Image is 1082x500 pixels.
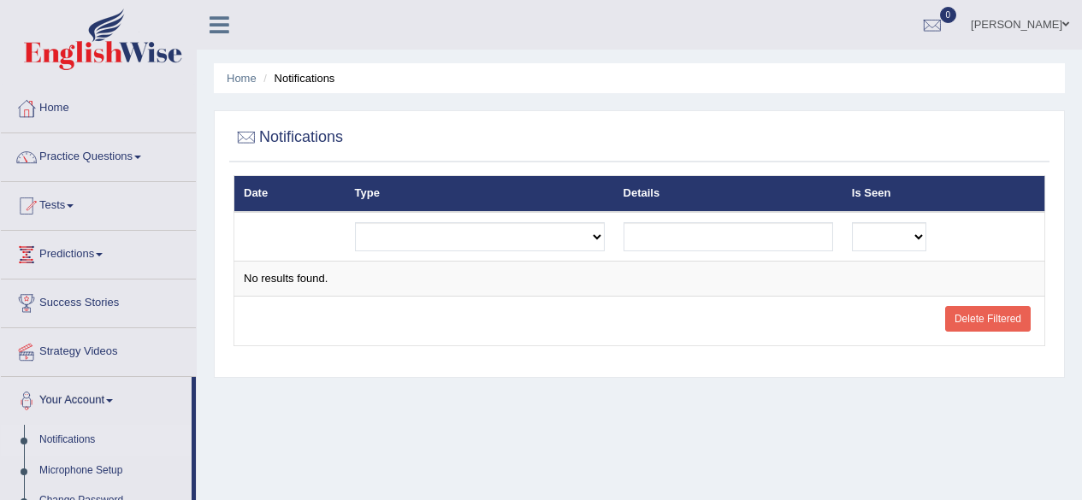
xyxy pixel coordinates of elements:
[1,133,196,176] a: Practice Questions
[1,279,196,322] a: Success Stories
[234,125,343,150] h2: Notifications
[259,70,334,86] li: Notifications
[1,85,196,127] a: Home
[32,456,192,486] a: Microphone Setup
[1,377,192,420] a: Your Account
[32,425,192,456] a: Notifications
[945,306,1031,332] a: Delete Filtered
[624,186,660,199] a: Details
[355,186,380,199] a: Type
[227,72,257,85] a: Home
[244,186,268,199] a: Date
[1,328,196,371] a: Strategy Videos
[1,182,196,225] a: Tests
[940,7,957,23] span: 0
[852,186,891,199] a: Is Seen
[1,231,196,274] a: Predictions
[244,271,1035,287] div: No results found.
